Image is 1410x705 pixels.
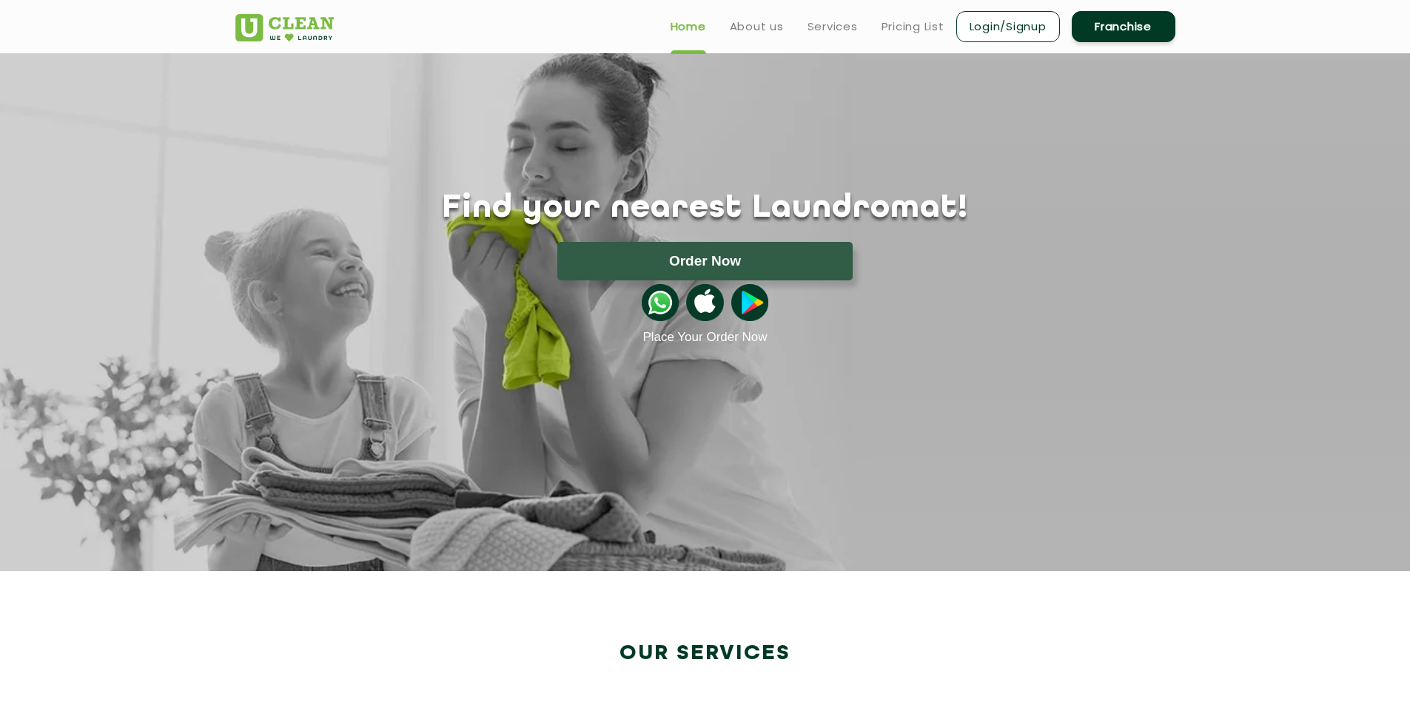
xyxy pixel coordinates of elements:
img: UClean Laundry and Dry Cleaning [235,14,334,41]
a: Pricing List [882,18,944,36]
button: Order Now [557,242,853,280]
h2: Our Services [235,641,1175,666]
a: Services [808,18,858,36]
h1: Find your nearest Laundromat! [224,190,1186,227]
img: whatsappicon.png [642,284,679,321]
a: Place Your Order Now [642,330,767,345]
a: Franchise [1072,11,1175,42]
a: About us [730,18,784,36]
img: playstoreicon.png [731,284,768,321]
a: Home [671,18,706,36]
img: apple-icon.png [686,284,723,321]
a: Login/Signup [956,11,1060,42]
